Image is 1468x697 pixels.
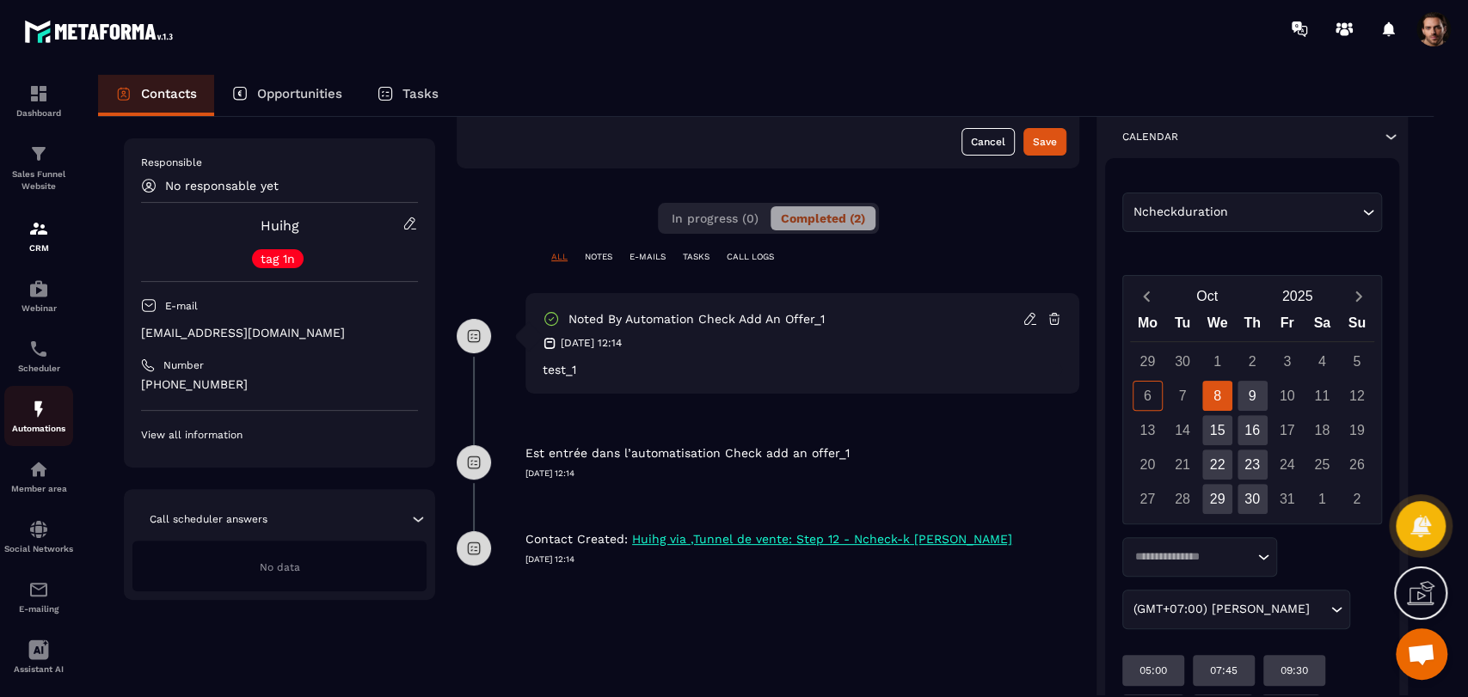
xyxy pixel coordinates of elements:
div: 12 [1342,381,1372,411]
div: test_1 [543,363,1062,376]
div: 21 [1167,449,1197,480]
p: Huihg via ,Tunnel de vente: Step 12 - Ncheck-k [PERSON_NAME] [632,531,1012,547]
a: emailemailE-mailing [4,566,73,627]
img: formation [28,83,49,104]
input: Search for option [1313,600,1326,619]
a: Opportunities [214,75,359,116]
p: 05:00 [1139,663,1167,677]
div: 29 [1202,484,1232,514]
p: Automations [4,424,73,433]
p: Webinar [4,303,73,313]
input: Search for option [1129,548,1253,566]
div: Tu [1165,311,1201,341]
p: E-mailing [4,604,73,614]
img: scheduler [28,339,49,359]
div: Mo [1130,311,1165,341]
p: E-MAILS [630,251,666,263]
p: ALL [551,251,568,263]
button: Open years overlay [1252,281,1342,311]
p: [DATE] 12:14 [525,468,1079,480]
div: 30 [1167,346,1197,376]
p: Calendar [1122,130,1178,144]
div: Sa [1305,311,1340,341]
img: automations [28,459,49,480]
p: Number [163,358,204,372]
p: Sales Funnel Website [4,168,73,193]
div: 31 [1272,484,1302,514]
button: Completed (2) [771,206,875,230]
button: Cancel [961,128,1015,156]
span: No data [260,561,300,573]
div: 4 [1307,346,1337,376]
p: CALL LOGS [727,251,774,263]
a: automationsautomationsMember area [4,446,73,506]
p: 07:45 [1210,663,1238,677]
img: email [28,579,49,600]
p: Contact Created: [525,531,628,547]
p: Dashboard [4,108,73,118]
div: 27 [1133,484,1163,514]
div: 15 [1202,415,1232,445]
div: 24 [1272,449,1302,480]
div: 6 [1133,381,1163,411]
div: 9 [1238,381,1268,411]
img: automations [28,399,49,419]
p: [DATE] 12:14 [561,336,622,350]
p: E-mail [165,299,198,313]
p: View all information [141,428,418,442]
div: 19 [1342,415,1372,445]
p: NOTES [585,251,612,263]
a: automationsautomationsWebinar [4,266,73,326]
div: 13 [1133,415,1163,445]
a: Contacts [98,75,214,116]
div: 1 [1202,346,1232,376]
div: 5 [1342,346,1372,376]
p: Member area [4,484,73,493]
p: Scheduler [4,364,73,373]
div: Th [1235,311,1270,341]
img: automations [28,278,49,299]
div: 29 [1133,346,1163,376]
p: Responsible [141,156,418,169]
div: 17 [1272,415,1302,445]
button: Open months overlay [1162,281,1252,311]
div: Su [1339,311,1374,341]
div: 30 [1238,484,1268,514]
div: We [1200,311,1235,341]
p: No responsable yet [165,179,279,193]
span: In progress (0) [672,211,759,225]
p: [EMAIL_ADDRESS][DOMAIN_NAME] [141,325,418,341]
img: formation [28,144,49,164]
a: social-networksocial-networkSocial Networks [4,506,73,566]
div: 16 [1238,415,1268,445]
div: 25 [1307,449,1337,480]
span: Completed (2) [781,211,865,225]
img: social-network [28,519,49,540]
div: 1 [1307,484,1337,514]
p: TASKS [683,251,709,263]
a: Tasks [359,75,456,116]
p: tag 1n [261,253,295,265]
div: Search for option [1122,193,1382,232]
div: 2 [1342,484,1372,514]
p: Contacts [141,86,197,101]
div: 11 [1307,381,1337,411]
div: Save [1033,133,1057,150]
a: Assistant AI [4,627,73,687]
button: Previous month [1130,284,1162,308]
p: [DATE] 12:14 [525,553,1079,566]
p: Opportunities [257,86,342,101]
button: Save [1023,128,1066,156]
input: Search for option [1232,203,1358,222]
div: 8 [1202,381,1232,411]
button: In progress (0) [661,206,769,230]
div: 28 [1167,484,1197,514]
div: 26 [1342,449,1372,480]
span: (GMT+07:00) [PERSON_NAME] [1129,600,1313,619]
p: Est entrée dans l’automatisation Check add an offer_1 [525,445,850,462]
button: Next month [1342,284,1374,308]
a: formationformationCRM [4,205,73,266]
div: 18 [1307,415,1337,445]
p: Assistant AI [4,664,73,674]
div: Search for option [1122,590,1350,629]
